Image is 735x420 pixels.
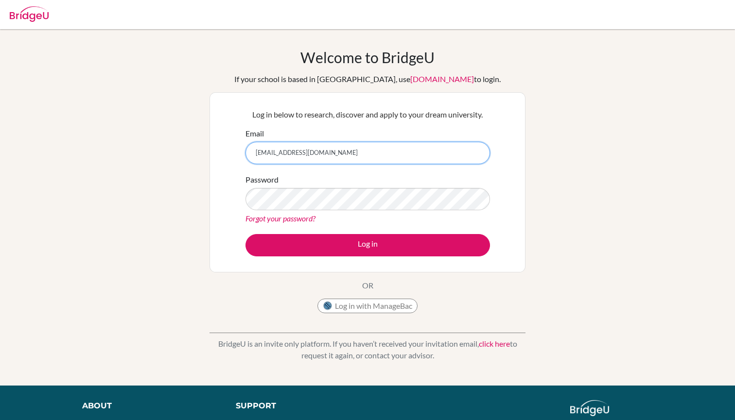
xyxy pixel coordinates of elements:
a: [DOMAIN_NAME] [410,74,474,84]
img: logo_white@2x-f4f0deed5e89b7ecb1c2cc34c3e3d731f90f0f143d5ea2071677605dd97b5244.png [570,400,610,416]
div: If your school is based in [GEOGRAPHIC_DATA], use to login. [234,73,501,85]
img: Bridge-U [10,6,49,22]
div: Support [236,400,357,412]
h1: Welcome to BridgeU [300,49,435,66]
label: Password [245,174,279,185]
button: Log in [245,234,490,256]
a: click here [479,339,510,348]
label: Email [245,128,264,139]
p: BridgeU is an invite only platform. If you haven’t received your invitation email, to request it ... [210,338,525,361]
a: Forgot your password? [245,214,315,223]
p: OR [362,280,373,291]
p: Log in below to research, discover and apply to your dream university. [245,109,490,120]
div: About [82,400,214,412]
button: Log in with ManageBac [317,299,418,313]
